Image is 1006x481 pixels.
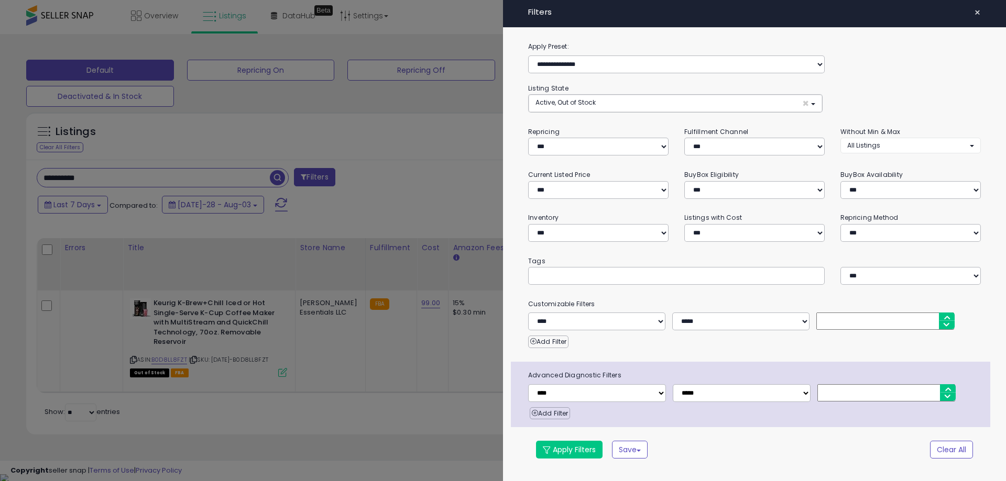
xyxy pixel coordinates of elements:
[520,370,990,381] span: Advanced Diagnostic Filters
[535,98,596,107] span: Active, Out of Stock
[974,5,981,20] span: ×
[520,41,989,52] label: Apply Preset:
[684,213,742,222] small: Listings with Cost
[612,441,648,458] button: Save
[840,138,981,153] button: All Listings
[840,213,899,222] small: Repricing Method
[528,213,559,222] small: Inventory
[529,95,822,112] button: Active, Out of Stock ×
[520,255,989,267] small: Tags
[528,170,590,179] small: Current Listed Price
[536,441,603,458] button: Apply Filters
[684,127,748,136] small: Fulfillment Channel
[847,141,880,150] span: All Listings
[930,441,973,458] button: Clear All
[530,407,570,420] button: Add Filter
[840,127,901,136] small: Without Min & Max
[528,8,981,17] h4: Filters
[528,84,568,93] small: Listing State
[528,335,568,348] button: Add Filter
[970,5,985,20] button: ×
[528,127,560,136] small: Repricing
[840,170,903,179] small: BuyBox Availability
[520,298,989,310] small: Customizable Filters
[802,98,809,109] span: ×
[684,170,739,179] small: BuyBox Eligibility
